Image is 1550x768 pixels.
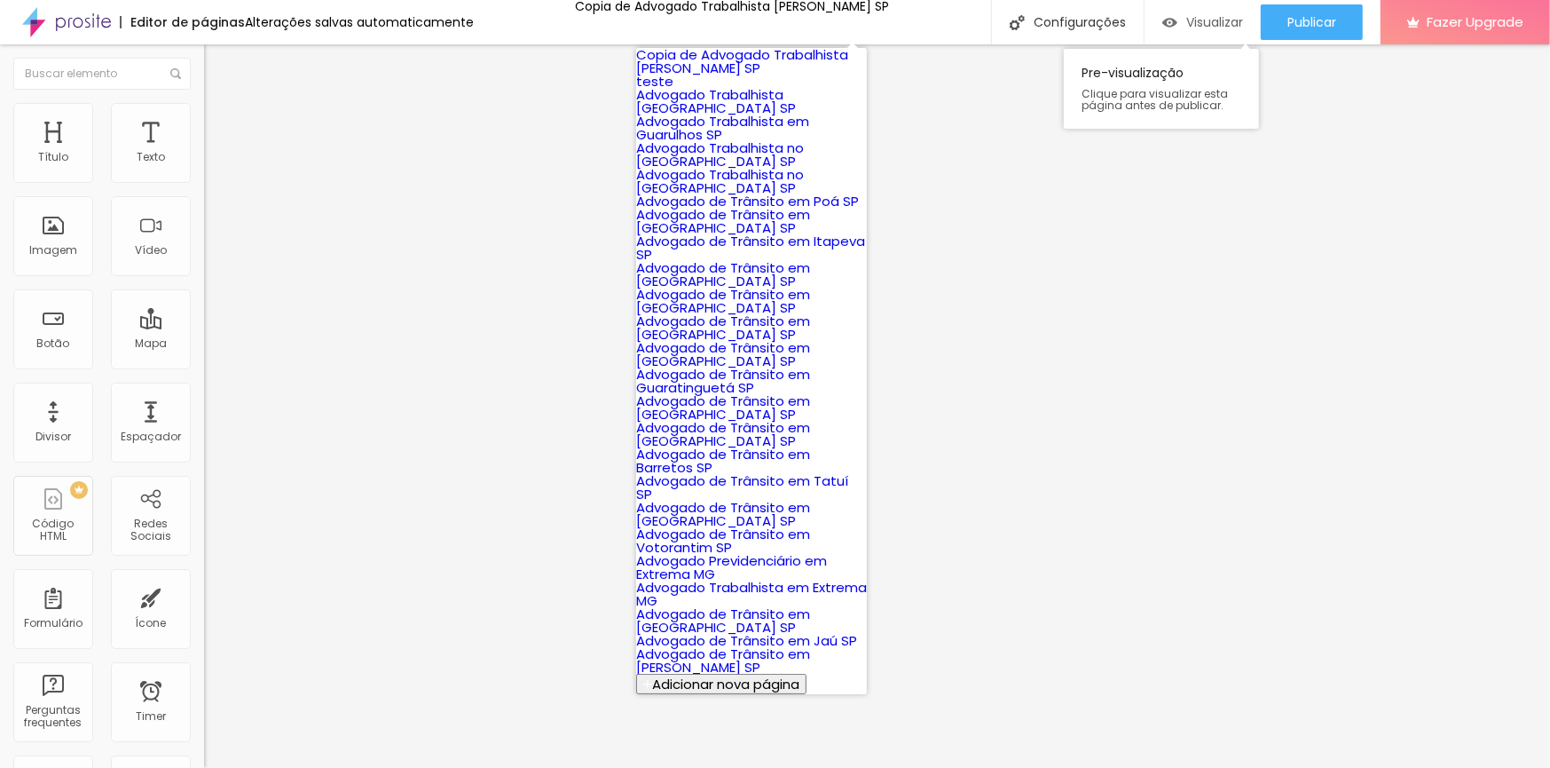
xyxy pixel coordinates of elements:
a: teste [636,72,673,91]
div: Divisor [35,431,71,443]
a: Advogado Trabalhista no [GEOGRAPHIC_DATA] SP [636,139,804,170]
div: Formulário [24,617,83,629]
a: Advogado Previdenciário em Extrema MG [636,551,827,583]
a: Advogado de Trânsito em Guaratinguetá SP [636,365,810,397]
button: Adicionar nova página [636,674,806,694]
a: Advogado de Trânsito em [GEOGRAPHIC_DATA] SP [636,338,810,370]
div: Perguntas frequentes [18,704,88,730]
img: Icone [1010,15,1025,30]
button: Visualizar [1145,4,1261,40]
div: Pre-visualização [1064,49,1259,129]
input: Buscar elemento [13,58,191,90]
div: Título [38,151,68,163]
button: Publicar [1261,4,1363,40]
div: Código HTML [18,518,88,543]
a: Advogado de Trânsito em Barretos SP [636,445,810,477]
a: Copia de Advogado Trabalhista [PERSON_NAME] SP [636,45,848,77]
div: Redes Sociais [115,518,185,543]
a: Advogado de Trânsito em [GEOGRAPHIC_DATA] SP [636,418,810,450]
span: Adicionar nova página [652,675,799,693]
div: Editor de páginas [120,16,245,28]
a: Advogado de Trânsito em [GEOGRAPHIC_DATA] SP [636,312,810,344]
a: Advogado de Trânsito em Itapeva SP [636,232,865,264]
div: Timer [136,710,166,723]
a: Advogado de Trânsito em Votorantim SP [636,525,810,557]
a: Advogado de Trânsito em Jaú SP [636,631,857,650]
div: Botão [37,337,70,350]
div: Vídeo [135,244,167,257]
div: Alterações salvas automaticamente [245,16,474,28]
a: Advogado de Trânsito em [GEOGRAPHIC_DATA] SP [636,605,810,637]
div: Ícone [136,617,167,629]
span: Visualizar [1186,15,1243,29]
a: Advogado de Trânsito em [GEOGRAPHIC_DATA] SP [636,498,810,530]
a: Advogado de Trânsito em [GEOGRAPHIC_DATA] SP [636,205,810,237]
a: Advogado de Trânsito em [GEOGRAPHIC_DATA] SP [636,285,810,317]
a: Advogado de Trânsito em [PERSON_NAME] SP [636,645,810,677]
iframe: Editor [204,44,1550,768]
span: Publicar [1287,15,1336,29]
a: Advogado Trabalhista [GEOGRAPHIC_DATA] SP [636,85,796,117]
a: Advogado Trabalhista em Extrema MG [636,578,867,610]
a: Advogado de Trânsito em [GEOGRAPHIC_DATA] SP [636,258,810,290]
span: Fazer Upgrade [1427,14,1523,29]
a: Advogado de Trânsito em Poá SP [636,192,859,210]
a: Advogado de Trânsito em Tatuí SP [636,471,848,503]
div: Texto [137,151,165,163]
a: Advogado Trabalhista no [GEOGRAPHIC_DATA] SP [636,165,804,197]
img: view-1.svg [1162,15,1177,30]
div: Espaçador [121,431,181,443]
div: Mapa [135,337,167,350]
a: Advogado Trabalhista em Guarulhos SP [636,112,809,144]
span: Clique para visualizar esta página antes de publicar. [1082,88,1241,111]
a: Advogado de Trânsito em [GEOGRAPHIC_DATA] SP [636,392,810,424]
div: Imagem [29,244,77,257]
img: Icone [170,68,181,79]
